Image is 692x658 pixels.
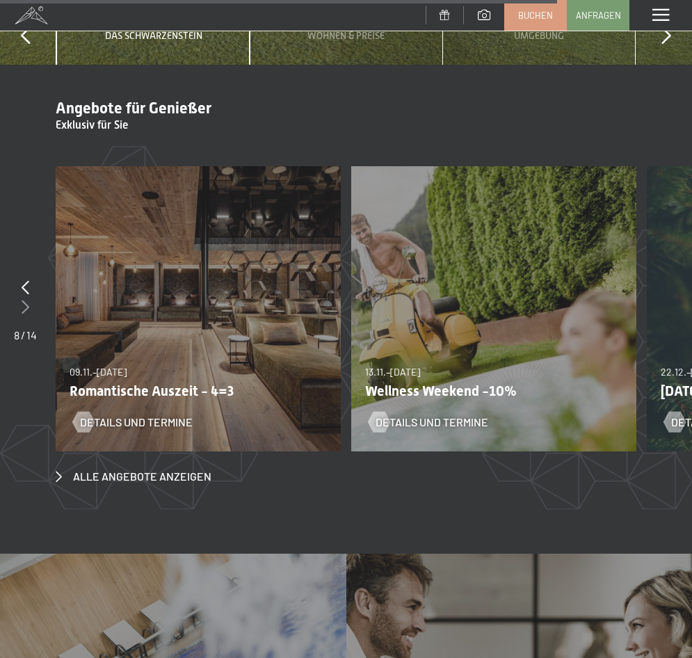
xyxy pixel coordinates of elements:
[70,383,316,399] p: Romantische Auszeit - 4=3
[576,9,621,22] span: Anfragen
[73,469,211,484] span: Alle Angebote anzeigen
[568,1,629,30] a: Anfragen
[21,328,25,342] span: /
[365,366,420,378] span: 13.11.–[DATE]
[70,366,127,378] span: 09.11.–[DATE]
[80,415,193,430] span: Details und Termine
[56,118,128,131] span: Exklusiv für Sie
[14,328,19,342] span: 8
[369,415,488,430] a: Details und Termine
[518,9,553,22] span: Buchen
[73,415,193,430] a: Details und Termine
[365,383,612,399] p: Wellness Weekend -10%
[514,30,564,41] span: Umgebung
[307,30,385,41] span: Wohnen & Preise
[376,415,488,430] span: Details und Termine
[505,1,566,30] a: Buchen
[26,328,37,342] span: 14
[56,99,211,117] span: Angebote für Genießer
[105,30,202,41] span: Das Schwarzenstein
[56,469,211,484] a: Alle Angebote anzeigen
